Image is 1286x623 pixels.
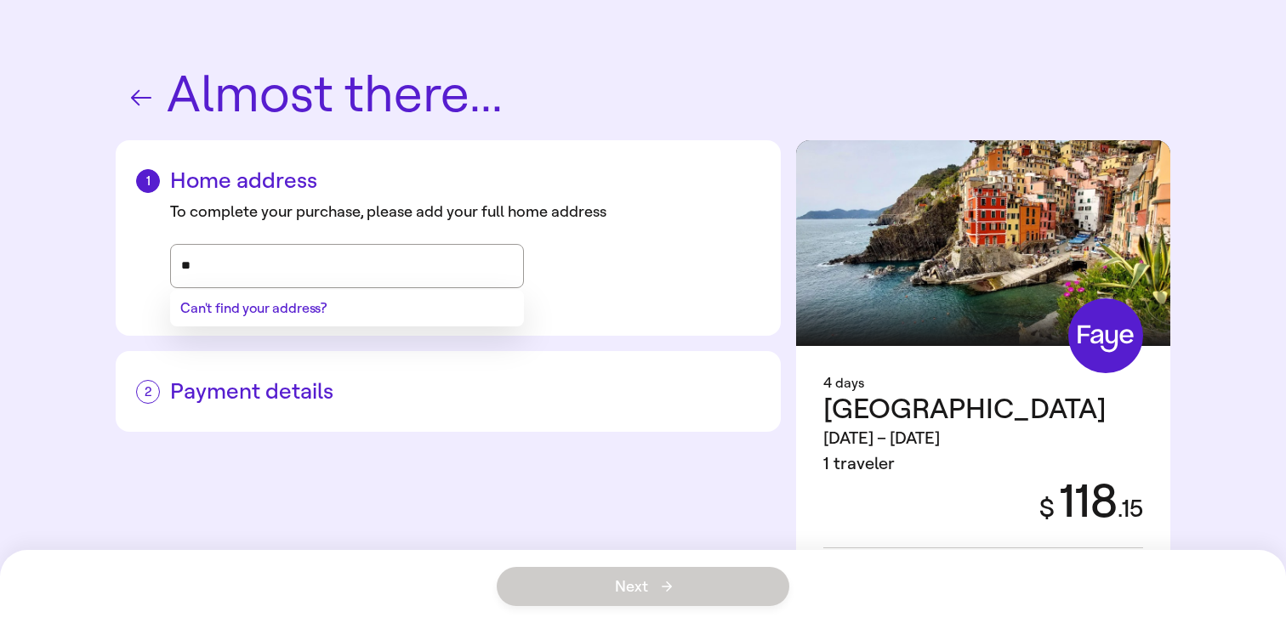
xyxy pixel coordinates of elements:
[497,567,789,606] button: Next
[823,426,1107,451] div: [DATE] – [DATE]
[823,373,1143,394] div: 4 days
[136,378,760,405] h2: Payment details
[1118,495,1143,523] span: . 15
[823,451,1107,477] div: 1 traveler
[1019,477,1143,527] div: 118
[823,392,1107,426] span: [GEOGRAPHIC_DATA]
[136,167,760,194] h2: Home address
[170,201,760,224] div: To complete your purchase, please add your full home address
[1039,493,1055,524] span: $
[116,68,1170,123] h1: Almost there...
[181,253,513,279] input: Street address, city, state
[180,300,327,316] button: Can't find your address?
[615,579,672,594] span: Next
